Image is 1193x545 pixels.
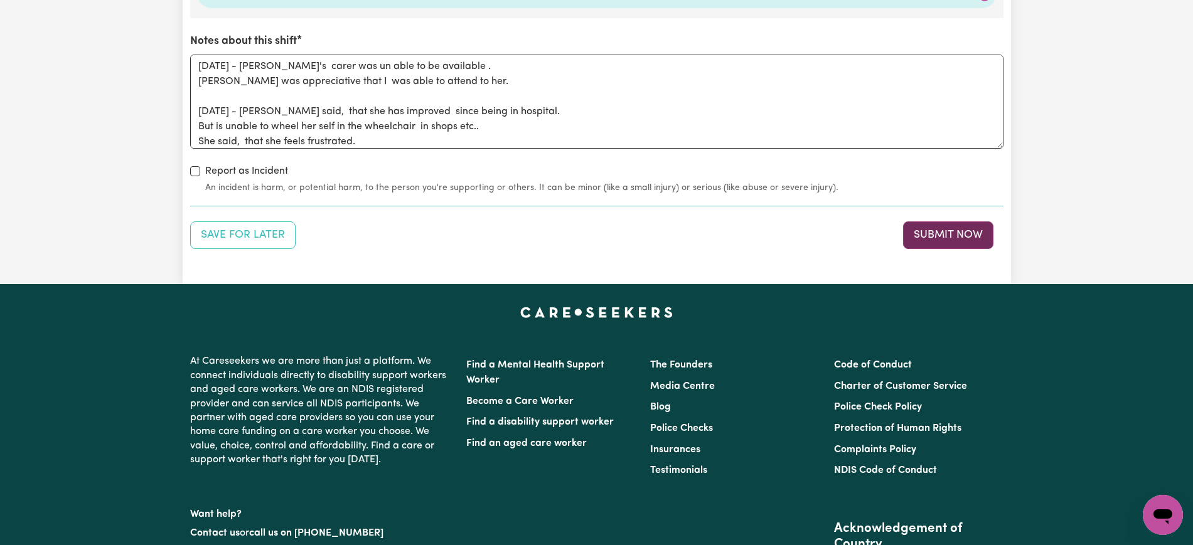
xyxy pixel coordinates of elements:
[466,417,614,427] a: Find a disability support worker
[650,402,671,412] a: Blog
[834,465,937,475] a: NDIS Code of Conduct
[650,465,707,475] a: Testimonials
[520,307,673,317] a: Careseekers home page
[466,396,574,406] a: Become a Care Worker
[834,445,916,455] a: Complaints Policy
[466,438,587,448] a: Find an aged care worker
[249,528,383,538] a: call us on [PHONE_NUMBER]
[834,381,967,391] a: Charter of Customer Service
[190,55,1003,149] textarea: [DATE] - [PERSON_NAME]'s carer was un able to be available . [PERSON_NAME] was appreciative that ...
[190,33,297,50] label: Notes about this shift
[903,221,993,249] button: Submit your job report
[650,360,712,370] a: The Founders
[834,402,922,412] a: Police Check Policy
[190,502,451,521] p: Want help?
[190,221,296,249] button: Save your job report
[650,381,715,391] a: Media Centre
[190,349,451,472] p: At Careseekers we are more than just a platform. We connect individuals directly to disability su...
[205,181,1003,194] small: An incident is harm, or potential harm, to the person you're supporting or others. It can be mino...
[190,528,240,538] a: Contact us
[650,423,713,433] a: Police Checks
[1143,495,1183,535] iframe: Button to launch messaging window
[205,164,288,179] label: Report as Incident
[190,521,451,545] p: or
[466,360,604,385] a: Find a Mental Health Support Worker
[650,445,700,455] a: Insurances
[834,360,912,370] a: Code of Conduct
[834,423,961,433] a: Protection of Human Rights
